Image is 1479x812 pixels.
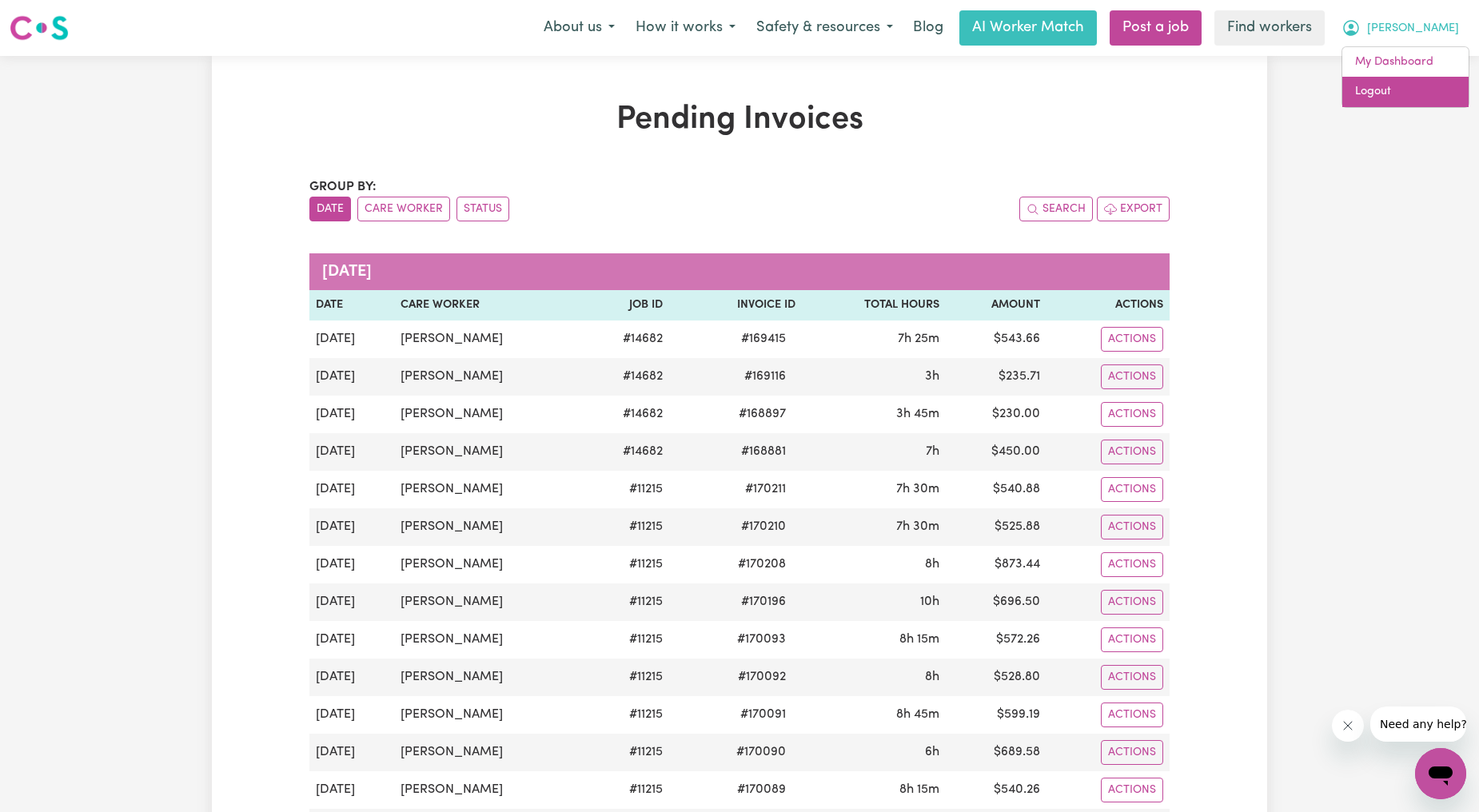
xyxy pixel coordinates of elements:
[896,483,939,496] span: 7 hours 30 minutes
[309,358,394,396] td: [DATE]
[625,11,746,45] button: How it works
[583,471,669,508] td: # 11215
[1332,710,1364,742] iframe: Close message
[903,10,953,46] a: Blog
[925,671,939,683] span: 8 hours
[1101,703,1163,727] button: Actions
[946,433,1046,471] td: $ 450.00
[946,320,1046,358] td: $ 543.66
[309,290,394,320] th: Date
[729,404,795,424] span: # 168897
[899,783,939,796] span: 8 hours 15 minutes
[728,667,795,687] span: # 170092
[583,696,669,734] td: # 11215
[727,742,795,762] span: # 170090
[728,555,795,574] span: # 170208
[394,508,582,546] td: [PERSON_NAME]
[728,780,795,799] span: # 170089
[1101,440,1163,464] button: Actions
[583,290,669,320] th: Job ID
[946,358,1046,396] td: $ 235.71
[309,508,394,546] td: [DATE]
[946,696,1046,734] td: $ 599.19
[732,329,795,348] span: # 169415
[309,396,394,433] td: [DATE]
[1342,47,1469,78] a: My Dashboard
[583,621,669,659] td: # 11215
[583,583,669,621] td: # 11215
[583,659,669,696] td: # 11215
[920,595,939,608] span: 10 hours
[896,408,939,420] span: 3 hours 45 minutes
[533,11,625,45] button: About us
[896,520,939,533] span: 7 hours 30 minutes
[1019,197,1093,221] button: Search
[732,442,795,461] span: # 168881
[394,696,582,734] td: [PERSON_NAME]
[10,10,69,46] a: Careseekers logo
[394,433,582,471] td: [PERSON_NAME]
[394,358,582,396] td: [PERSON_NAME]
[1415,748,1466,799] iframe: Button to launch messaging window
[394,290,582,320] th: Care Worker
[946,734,1046,771] td: $ 689.58
[899,633,939,646] span: 8 hours 15 minutes
[926,445,939,458] span: 7 hours
[309,197,351,221] button: sort invoices by date
[946,508,1046,546] td: $ 525.88
[583,546,669,583] td: # 11215
[394,396,582,433] td: [PERSON_NAME]
[10,14,69,42] img: Careseekers logo
[1367,20,1459,38] span: [PERSON_NAME]
[309,101,1170,139] h1: Pending Invoices
[1101,402,1163,427] button: Actions
[583,433,669,471] td: # 14682
[925,370,939,383] span: 3 hours
[1101,590,1163,615] button: Actions
[10,11,97,24] span: Need any help?
[309,320,394,358] td: [DATE]
[896,708,939,721] span: 8 hours 45 minutes
[1101,327,1163,352] button: Actions
[1341,46,1469,108] div: My Account
[357,197,450,221] button: sort invoices by care worker
[309,659,394,696] td: [DATE]
[309,253,1170,290] caption: [DATE]
[959,10,1097,46] a: AI Worker Match
[946,396,1046,433] td: $ 230.00
[946,621,1046,659] td: $ 572.26
[1101,552,1163,577] button: Actions
[583,358,669,396] td: # 14682
[1101,515,1163,539] button: Actions
[728,630,795,649] span: # 170093
[456,197,509,221] button: sort invoices by paid status
[394,621,582,659] td: [PERSON_NAME]
[583,734,669,771] td: # 11215
[946,290,1046,320] th: Amount
[1214,10,1325,46] a: Find workers
[946,471,1046,508] td: $ 540.88
[732,592,795,611] span: # 170196
[309,621,394,659] td: [DATE]
[1101,778,1163,802] button: Actions
[925,746,939,758] span: 6 hours
[802,290,946,320] th: Total Hours
[898,332,939,345] span: 7 hours 25 minutes
[394,659,582,696] td: [PERSON_NAME]
[946,583,1046,621] td: $ 696.50
[309,433,394,471] td: [DATE]
[731,705,795,724] span: # 170091
[946,771,1046,809] td: $ 540.26
[583,508,669,546] td: # 11215
[583,396,669,433] td: # 14682
[309,583,394,621] td: [DATE]
[946,546,1046,583] td: $ 873.44
[736,480,795,499] span: # 170211
[309,734,394,771] td: [DATE]
[1110,10,1202,46] a: Post a job
[1101,627,1163,652] button: Actions
[583,320,669,358] td: # 14682
[732,517,795,536] span: # 170210
[394,471,582,508] td: [PERSON_NAME]
[1101,740,1163,765] button: Actions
